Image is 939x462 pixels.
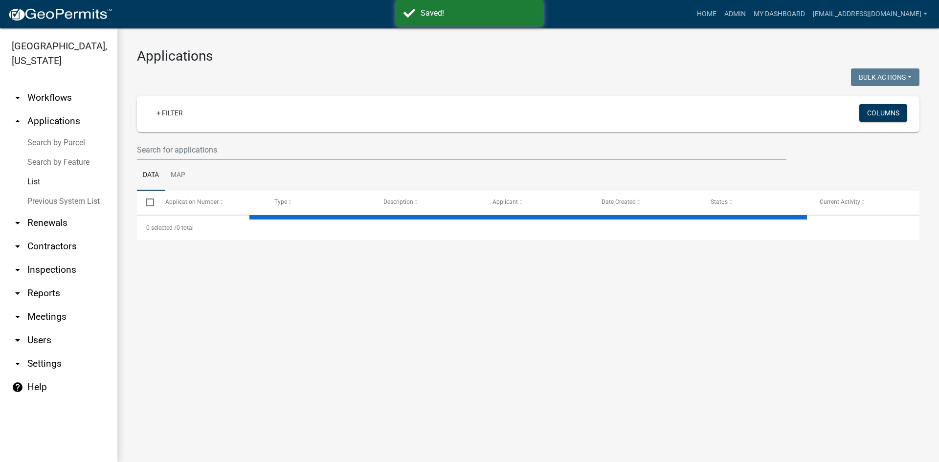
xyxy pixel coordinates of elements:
[12,334,23,346] i: arrow_drop_down
[137,140,786,160] input: Search for applications
[146,224,177,231] span: 0 selected /
[137,216,919,240] div: 0 total
[12,358,23,370] i: arrow_drop_down
[12,287,23,299] i: arrow_drop_down
[265,191,374,214] datatable-header-cell: Type
[859,104,907,122] button: Columns
[156,191,265,214] datatable-header-cell: Application Number
[483,191,592,214] datatable-header-cell: Applicant
[602,198,636,205] span: Date Created
[421,7,536,19] div: Saved!
[12,115,23,127] i: arrow_drop_up
[374,191,483,214] datatable-header-cell: Description
[137,191,156,214] datatable-header-cell: Select
[12,92,23,104] i: arrow_drop_down
[149,104,191,122] a: + Filter
[711,198,728,205] span: Status
[12,217,23,229] i: arrow_drop_down
[12,311,23,323] i: arrow_drop_down
[12,264,23,276] i: arrow_drop_down
[274,198,287,205] span: Type
[701,191,810,214] datatable-header-cell: Status
[12,381,23,393] i: help
[809,5,931,23] a: [EMAIL_ADDRESS][DOMAIN_NAME]
[820,198,860,205] span: Current Activity
[720,5,750,23] a: Admin
[137,160,165,191] a: Data
[693,5,720,23] a: Home
[383,198,413,205] span: Description
[137,48,919,65] h3: Applications
[492,198,518,205] span: Applicant
[592,191,701,214] datatable-header-cell: Date Created
[165,198,219,205] span: Application Number
[851,68,919,86] button: Bulk Actions
[810,191,919,214] datatable-header-cell: Current Activity
[165,160,191,191] a: Map
[12,241,23,252] i: arrow_drop_down
[750,5,809,23] a: My Dashboard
